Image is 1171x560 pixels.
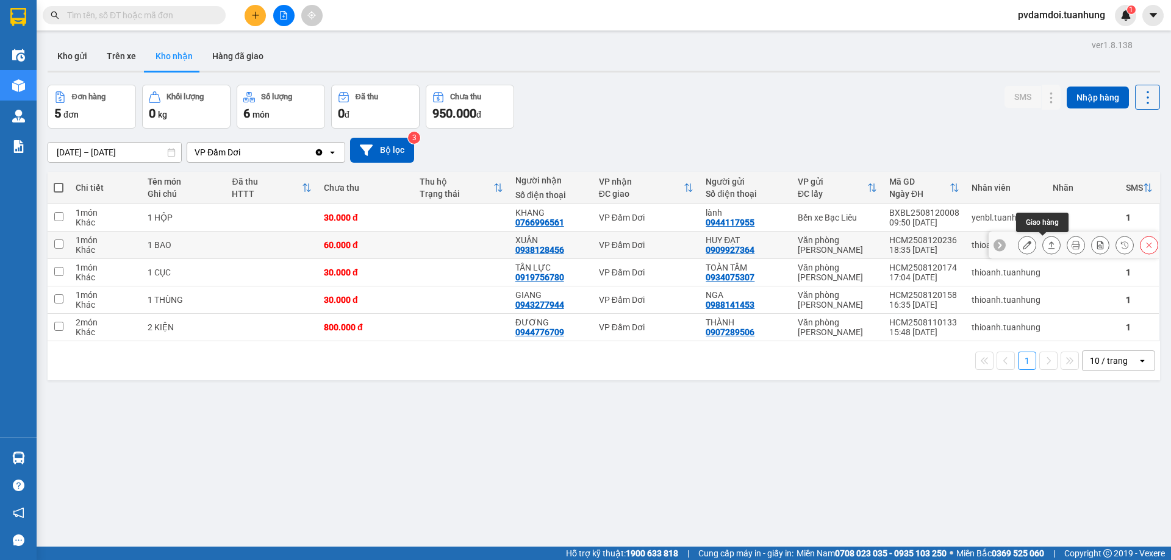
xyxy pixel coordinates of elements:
[12,140,25,153] img: solution-icon
[1137,356,1147,366] svg: open
[48,85,136,129] button: Đơn hàng5đơn
[350,138,414,163] button: Bộ lọc
[301,5,323,26] button: aim
[76,208,135,218] div: 1 món
[476,110,481,119] span: đ
[706,177,786,186] div: Người gửi
[706,245,754,255] div: 0909927364
[324,183,407,193] div: Chưa thu
[706,235,786,245] div: HUY ĐẠT
[515,272,564,282] div: 0919756780
[237,85,325,129] button: Số lượng6món
[76,245,135,255] div: Khác
[76,327,135,337] div: Khác
[148,189,220,199] div: Ghi chú
[1004,86,1041,108] button: SMS
[76,235,135,245] div: 1 món
[251,11,260,19] span: plus
[148,213,220,222] div: 1 HỘP
[345,110,349,119] span: đ
[202,41,273,71] button: Hàng đã giao
[1018,352,1036,370] button: 1
[12,49,25,62] img: warehouse-icon
[1008,7,1115,23] span: pvdamdoi.tuanhung
[48,41,97,71] button: Kho gửi
[331,85,420,129] button: Đã thu0đ
[835,548,947,558] strong: 0708 023 035 - 0935 103 250
[356,93,378,101] div: Đã thu
[599,189,684,199] div: ĐC giao
[324,268,407,277] div: 30.000 đ
[76,263,135,272] div: 1 món
[54,106,61,121] span: 5
[142,85,231,129] button: Khối lượng0kg
[599,177,684,186] div: VP nhận
[515,263,587,272] div: TẤN LỰC
[149,106,156,121] span: 0
[599,322,694,332] div: VP Đầm Dơi
[324,213,407,222] div: 30.000 đ
[314,147,324,157] svg: Clear value
[426,85,514,129] button: Chưa thu950.000đ
[972,268,1040,277] div: thioanh.tuanhung
[1090,355,1128,367] div: 10 / trang
[593,172,700,204] th: Toggle SortBy
[450,93,481,101] div: Chưa thu
[889,177,950,186] div: Mã GD
[1126,268,1153,277] div: 1
[252,110,270,119] span: món
[798,213,877,222] div: Bến xe Bạc Liêu
[1126,183,1143,193] div: SMS
[1092,38,1133,52] div: ver 1.8.138
[1067,87,1129,108] button: Nhập hàng
[972,183,1040,193] div: Nhân viên
[12,452,25,464] img: warehouse-icon
[797,547,947,560] span: Miền Nam
[243,106,250,121] span: 6
[1120,172,1159,204] th: Toggle SortBy
[889,272,959,282] div: 17:04 [DATE]
[279,11,288,19] span: file-add
[515,175,587,185] div: Người nhận
[956,547,1044,560] span: Miền Bắc
[1126,322,1153,332] div: 1
[1042,236,1061,254] div: Giao hàng
[599,295,694,305] div: VP Đầm Dơi
[338,106,345,121] span: 0
[232,177,302,186] div: Đã thu
[889,327,959,337] div: 15:48 [DATE]
[972,213,1040,222] div: yenbl.tuanhung
[324,322,407,332] div: 800.000 đ
[798,263,877,282] div: Văn phòng [PERSON_NAME]
[889,290,959,300] div: HCM2508120158
[1018,236,1036,254] div: Sửa đơn hàng
[1129,5,1133,14] span: 1
[12,110,25,122] img: warehouse-icon
[515,245,564,255] div: 0938128456
[599,240,694,250] div: VP Đầm Dơi
[13,480,24,491] span: question-circle
[972,322,1040,332] div: thioanh.tuanhung
[97,41,146,71] button: Trên xe
[950,551,953,556] span: ⚪️
[706,300,754,310] div: 0988141453
[76,272,135,282] div: Khác
[432,106,476,121] span: 950.000
[148,322,220,332] div: 2 KIỆN
[63,110,79,119] span: đơn
[307,11,316,19] span: aim
[148,240,220,250] div: 1 BAO
[146,41,202,71] button: Kho nhận
[167,93,204,101] div: Khối lượng
[261,93,292,101] div: Số lượng
[706,263,786,272] div: TOÀN TÂM
[420,189,493,199] div: Trạng thái
[972,240,1040,250] div: thioanh.tuanhung
[414,172,509,204] th: Toggle SortBy
[972,295,1040,305] div: thioanh.tuanhung
[324,240,407,250] div: 60.000 đ
[148,295,220,305] div: 1 THÙNG
[706,189,786,199] div: Số điện thoại
[232,189,302,199] div: HTTT
[889,245,959,255] div: 18:35 [DATE]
